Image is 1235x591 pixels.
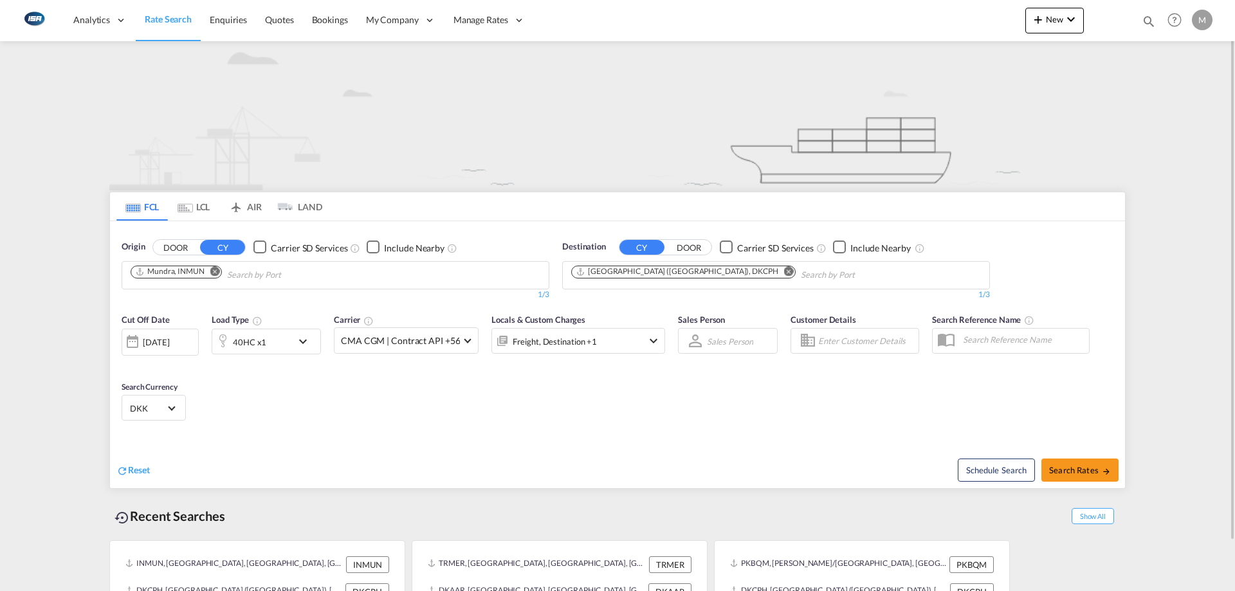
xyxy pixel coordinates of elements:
div: TRMER [649,556,691,573]
span: Show All [1072,508,1114,524]
md-icon: Unchecked: Search for CY (Container Yard) services for all selected carriers.Checked : Search for... [350,242,360,253]
md-icon: icon-airplane [228,199,244,209]
md-tab-item: FCL [116,192,168,221]
md-chips-wrap: Chips container. Use arrow keys to select chips. [129,262,354,286]
button: CY [200,240,245,255]
md-icon: Unchecked: Ignores neighbouring ports when fetching rates.Checked : Includes neighbouring ports w... [447,242,457,253]
md-checkbox: Checkbox No Ink [253,241,347,254]
span: My Company [366,14,419,26]
md-checkbox: Checkbox No Ink [833,241,911,254]
button: Search Ratesicon-arrow-right [1041,459,1119,482]
div: OriginDOOR CY Checkbox No InkUnchecked: Search for CY (Container Yard) services for all selected ... [110,221,1125,488]
span: Manage Rates [453,14,508,26]
div: Press delete to remove this chip. [135,266,207,277]
input: Search Reference Name [956,330,1089,349]
div: [DATE] [143,336,169,348]
div: INMUN [346,556,389,573]
div: PKBQM, Muhammad Bin Qasim/Karachi, Pakistan, Indian Subcontinent, Asia Pacific [730,556,946,573]
button: icon-plus 400-fgNewicon-chevron-down [1025,8,1084,33]
button: CY [619,240,664,255]
div: INMUN, Mundra, India, Indian Subcontinent, Asia Pacific [125,556,343,573]
md-tab-item: AIR [219,192,271,221]
div: 40HC x1 [233,332,266,350]
span: Carrier [334,314,374,325]
span: Help [1164,9,1185,31]
div: M [1192,10,1212,30]
span: Search Currency [122,381,178,391]
span: Rate Search [145,14,192,24]
md-icon: icon-information-outline [252,315,262,325]
md-chips-wrap: Chips container. Use arrow keys to select chips. [569,262,928,286]
span: Search Rates [1049,465,1111,475]
md-select: Sales Person [706,332,755,350]
span: Enquiries [210,14,247,25]
button: Remove [776,266,795,279]
md-icon: icon-refresh [116,465,128,477]
md-icon: icon-backup-restore [114,510,130,525]
div: 1/3 [122,289,549,300]
span: Cut Off Date [122,314,170,325]
div: [DATE] [122,328,199,355]
div: Freight Destination Factory Stuffingicon-chevron-down [491,328,665,354]
div: 40HC x1icon-chevron-down [212,328,321,354]
span: Sales Person [678,314,725,325]
div: Press delete to remove this chip. [576,266,781,277]
md-checkbox: Checkbox No Ink [367,241,444,254]
md-tab-item: LCL [168,192,219,221]
span: DKK [130,403,166,414]
md-select: Select Currency: kr DKKDenmark Krone [129,399,179,417]
input: Chips input. [801,265,923,286]
span: Origin [122,241,145,253]
span: Load Type [212,314,262,325]
md-checkbox: Checkbox No Ink [720,241,814,254]
span: CMA CGM | Contract API +56 [341,334,460,347]
span: Customer Details [791,314,855,325]
md-icon: Your search will be saved by the below given name [1024,315,1034,325]
div: Mundra, INMUN [135,266,205,277]
md-icon: The selected Trucker/Carrierwill be displayed in the rate results If the rates are from another f... [363,315,374,325]
img: 1aa151c0c08011ec8d6f413816f9a227.png [19,6,48,35]
div: 1/3 [562,289,990,300]
div: Include Nearby [384,241,444,254]
div: Copenhagen (Kobenhavn), DKCPH [576,266,778,277]
span: Locals & Custom Charges [491,314,585,325]
img: new-FCL.png [109,41,1126,190]
md-pagination-wrapper: Use the left and right arrow keys to navigate between tabs [116,192,322,221]
button: Note: By default Schedule search will only considerorigin ports, destination ports and cut off da... [958,459,1035,482]
div: Help [1164,9,1192,32]
div: PKBQM [949,556,994,573]
span: Destination [562,241,606,253]
md-icon: Unchecked: Ignores neighbouring ports when fetching rates.Checked : Includes neighbouring ports w... [915,242,925,253]
md-icon: Unchecked: Search for CY (Container Yard) services for all selected carriers.Checked : Search for... [816,242,827,253]
div: Carrier SD Services [271,241,347,254]
input: Chips input. [227,265,349,286]
div: Recent Searches [109,502,230,531]
md-icon: icon-arrow-right [1102,467,1111,476]
md-icon: icon-magnify [1142,14,1156,28]
button: DOOR [666,240,711,255]
div: Freight Destination Factory Stuffing [513,332,597,350]
div: TRMER, Mersin, Türkiye, South West Asia, Asia Pacific [428,556,646,573]
md-icon: icon-chevron-down [1063,12,1079,27]
div: icon-refreshReset [116,464,150,478]
input: Enter Customer Details [818,331,915,350]
span: Bookings [312,14,348,25]
div: Carrier SD Services [737,241,814,254]
div: icon-magnify [1142,14,1156,33]
span: Quotes [265,14,293,25]
div: Include Nearby [850,241,911,254]
button: Remove [202,266,221,279]
span: New [1030,14,1079,24]
button: DOOR [153,240,198,255]
span: Search Reference Name [932,314,1034,325]
md-icon: icon-plus 400-fg [1030,12,1046,27]
span: Reset [128,464,150,475]
md-tab-item: LAND [271,192,322,221]
md-icon: icon-chevron-down [646,333,661,349]
md-icon: icon-chevron-down [295,333,317,349]
span: Analytics [73,14,110,26]
md-datepicker: Select [122,354,131,371]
